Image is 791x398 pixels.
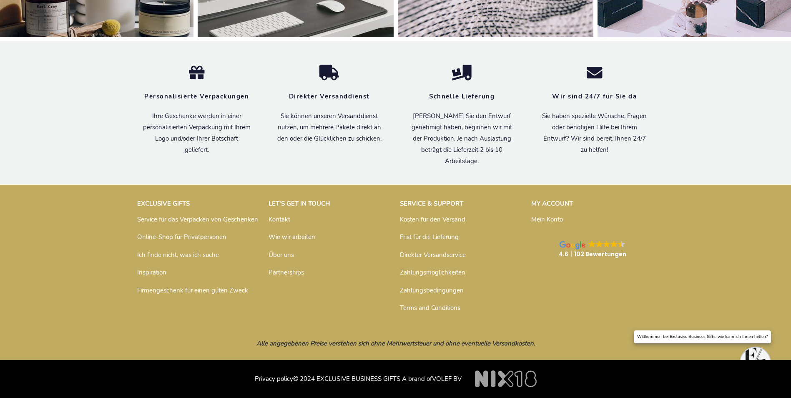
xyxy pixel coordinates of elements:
a: Direkter Versandservice [400,251,466,259]
a: Service für das Verpacken von Geschenken [137,215,258,224]
a: Kosten für den Versand [400,215,465,224]
strong: MY ACCOUNT [531,199,573,208]
a: Zahlungsbedingungen [400,286,464,295]
strong: Wir sind 24/7 für Sie da [552,92,637,101]
img: Google [560,241,585,249]
a: VOLEF BV [432,375,462,383]
p: [PERSON_NAME] Sie den Entwurf genehmigt haben, beginnen wir mit der Produktion. Je nach Auslastun... [408,111,516,167]
a: Mein Konto [531,215,563,224]
a: Wie wir arbeiten [269,233,315,241]
img: NIX18 [475,370,537,387]
a: Terms and Conditions [400,304,460,312]
strong: LET'S GET IN TOUCH [269,199,330,208]
p: © 2024 EXCLUSIVE BUSINESS GIFTS A brand of [137,364,654,385]
a: Frist für die Lieferung [400,233,459,241]
p: Sie haben spezielle Wünsche, Fragen oder benötigen Hilfe bei Ihrem Entwurf? Wir sind bereit, Ihne... [541,111,648,156]
a: Kontakt [269,215,290,224]
img: Google [610,241,618,248]
em: Alle angegebenen Preise verstehen sich ohne Mehrwertsteuer und ohne eventuelle Versandkosten. [256,339,535,348]
a: Google GoogleGoogleGoogleGoogleGoogle 4.6102 Bewertungen [531,232,654,267]
a: Ich finde nicht, was ich suche [137,251,219,259]
img: Google [596,241,603,248]
a: Inspiration [137,268,166,277]
p: Sie können unseren Versanddienst nutzen, um mehrere Pakete direkt an den oder die Glücklichen zu ... [276,111,383,144]
a: Firmengeschenk für einen guten Zweck [137,286,248,295]
img: Google [588,241,595,248]
a: Partnerships [269,268,304,277]
strong: SERVICE & SUPPORT [400,199,463,208]
a: Privacy policy [255,375,293,383]
strong: Direkter Versanddienst [289,92,370,101]
strong: EXCLUSIVE GIFTS [137,199,190,208]
img: Google [603,241,610,248]
strong: Personalisierte Verpackungen [144,92,249,101]
strong: Schnelle Lieferung [429,92,495,101]
p: Ihre Geschenke werden in einer personalisierten Verpackung mit Ihrem Logo und/oder Ihrer Botschaf... [143,111,251,156]
a: Zahlungsmöglichkeiten [400,268,465,277]
strong: 4.6 102 Bewertungen [559,250,626,258]
a: Online-Shop für Privatpersonen [137,233,226,241]
img: Google [618,241,625,248]
a: Über uns [269,251,294,259]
